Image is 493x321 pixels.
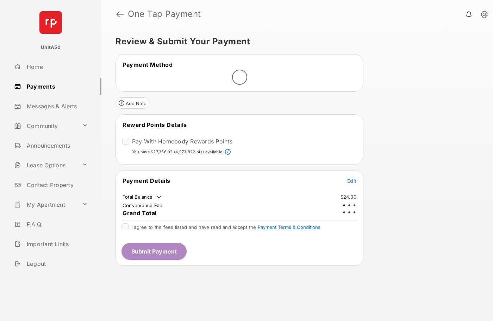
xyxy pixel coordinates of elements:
[258,224,320,230] button: I agree to the fees listed and have read and accept the
[11,78,101,95] a: Payments
[39,11,62,34] img: svg+xml;base64,PHN2ZyB4bWxucz0iaHR0cDovL3d3dy53My5vcmcvMjAwMC9zdmciIHdpZHRoPSI2NCIgaGVpZ2h0PSI2NC...
[11,98,101,115] a: Messages & Alerts
[11,176,101,193] a: Contact Property
[116,37,473,46] h5: Review & Submit Your Payment
[121,243,187,260] button: Submit Payment
[132,149,222,155] p: You have $27,356.02 (4,973,822 pts) available
[123,177,170,184] span: Payment Details
[11,196,79,213] a: My Apartment
[11,58,101,75] a: Home
[41,44,61,51] p: UnitA50
[11,157,79,174] a: Lease Options
[128,10,201,18] strong: One Tap Payment
[123,61,173,68] span: Payment Method
[340,194,357,200] td: $24.00
[347,178,356,184] span: Edit
[132,138,232,145] label: Pay With Homebody Rewards Points
[122,202,163,208] td: Convenience Fee
[123,121,187,128] span: Reward Points Details
[11,117,79,134] a: Community
[11,137,101,154] a: Announcements
[122,194,163,201] td: Total Balance
[116,97,150,109] button: Add Note
[131,224,320,230] span: I agree to the fees listed and have read and accept the
[347,177,356,184] button: Edit
[123,210,157,217] span: Grand Total
[11,216,101,233] a: F.A.Q.
[11,255,101,272] a: Logout
[11,236,91,252] a: Important Links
